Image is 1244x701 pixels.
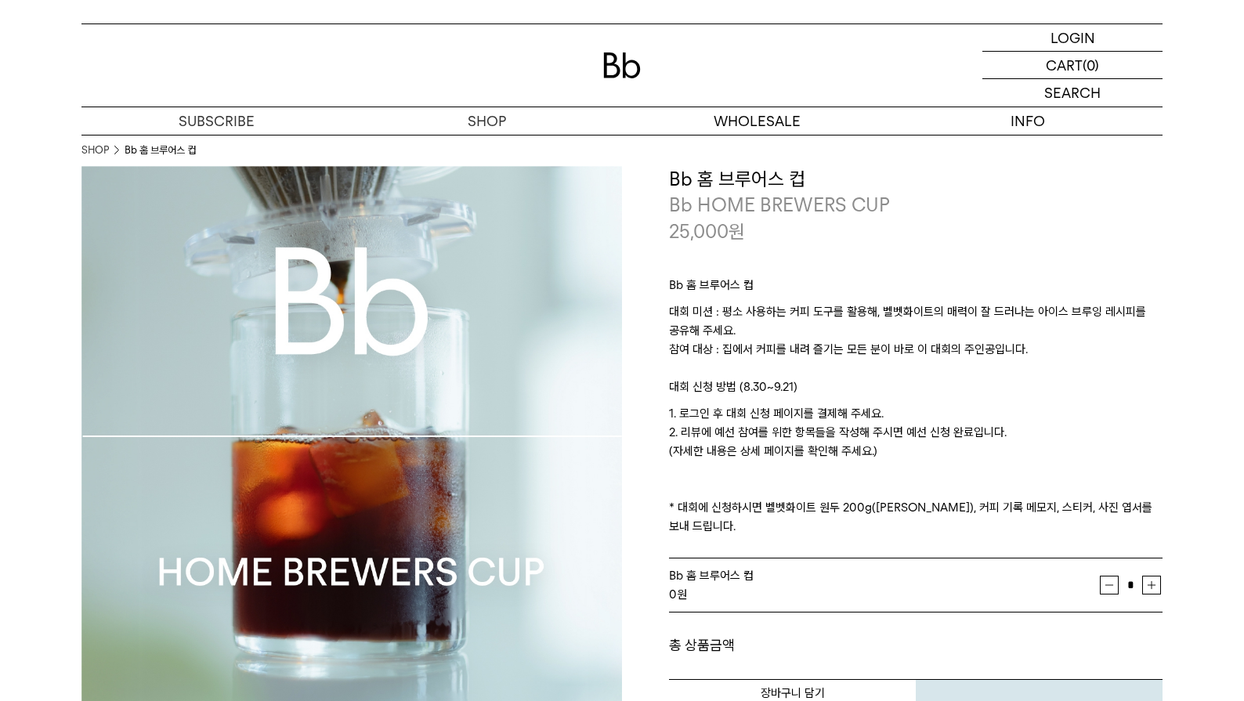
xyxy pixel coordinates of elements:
a: SUBSCRIBE [81,107,352,135]
a: SHOP [81,143,109,158]
a: CART (0) [982,52,1163,79]
span: Bb 홈 브루어스 컵 [669,569,754,583]
p: 대회 미션 : 평소 사용하는 커피 도구를 활용해, 벨벳화이트의 매력이 잘 드러나는 아이스 브루잉 레시피를 공유해 주세요. 참여 대상 : 집에서 커피를 내려 즐기는 모든 분이 ... [669,302,1163,378]
img: 로고 [603,52,641,78]
h3: Bb 홈 브루어스 컵 [669,166,1163,193]
dt: 총 상품금액 [669,636,916,655]
button: 감소 [1100,576,1119,594]
button: 증가 [1142,576,1161,594]
p: Bb HOME BREWERS CUP [669,192,1163,219]
p: INFO [892,107,1163,135]
p: Bb 홈 브루어스 컵 [669,276,1163,302]
a: SHOP [352,107,622,135]
strong: 0 [669,587,677,602]
p: 1. 로그인 후 대회 신청 페이지를 결제해 주세요. 2. 리뷰에 예선 참여를 위한 항목들을 작성해 주시면 예선 신청 완료입니다. (자세한 내용은 상세 페이지를 확인해 주세요.... [669,404,1163,536]
p: WHOLESALE [622,107,892,135]
p: (0) [1083,52,1099,78]
p: SEARCH [1044,79,1101,107]
span: 원 [729,220,745,243]
p: LOGIN [1051,24,1095,51]
p: CART [1046,52,1083,78]
li: Bb 홈 브루어스 컵 [125,143,196,158]
p: 25,000 [669,219,745,245]
div: 원 [669,585,1100,604]
a: LOGIN [982,24,1163,52]
p: 대회 신청 방법 (8.30~9.21) [669,378,1163,404]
